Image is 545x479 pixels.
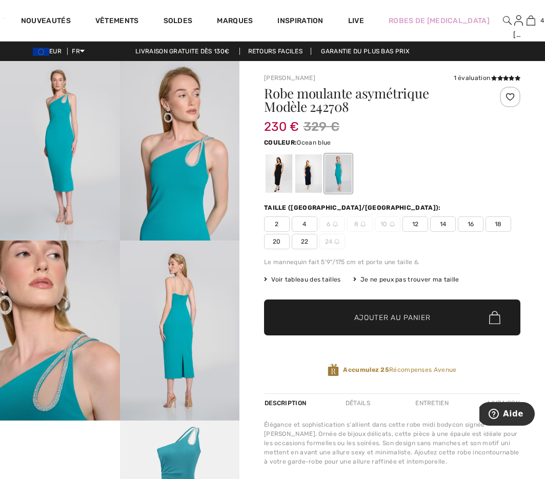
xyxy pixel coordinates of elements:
[325,154,352,193] div: Ocean blue
[503,14,512,27] img: recherche
[264,87,478,113] h1: Robe moulante asymétrique Modèle 242708
[347,216,373,232] span: 8
[304,117,340,136] span: 329 €
[337,394,379,412] div: Détails
[489,311,500,324] img: Bag.svg
[454,73,520,83] div: 1 évaluation
[127,48,237,55] a: Livraison gratuite dès 130€
[33,48,66,55] span: EUR
[319,216,345,232] span: 6
[353,275,459,284] div: Je ne peux pas trouver ma taille
[343,365,456,374] span: Récompenses Avenue
[526,14,536,27] a: 4
[389,15,490,26] a: Robes de [MEDICAL_DATA]
[319,234,345,249] span: 24
[264,139,297,146] span: Couleur:
[264,394,309,412] div: Description
[527,14,535,27] img: Mon panier
[402,216,428,232] span: 12
[264,275,341,284] span: Voir tableau des tailles
[264,257,520,267] div: Le mannequin fait 5'9"/175 cm et porte une taille 6.
[375,216,400,232] span: 10
[297,139,331,146] span: Ocean blue
[72,48,85,55] span: FR
[264,234,290,249] span: 20
[407,394,457,412] div: Entretien
[266,154,292,193] div: Noir
[120,241,240,420] img: Robe Moulante Asym&eacute;trique mod&egrave;le 242708. 4
[343,366,389,373] strong: Accumulez 25
[239,48,312,55] a: Retours faciles
[485,394,520,412] div: Livraison
[514,15,523,25] a: Se connecter
[430,216,456,232] span: 14
[328,363,339,377] img: Récompenses Avenue
[390,222,395,227] img: ring-m.svg
[4,8,5,29] img: 1ère Avenue
[277,16,323,27] span: Inspiration
[333,222,338,227] img: ring-m.svg
[264,203,443,212] div: Taille ([GEOGRAPHIC_DATA]/[GEOGRAPHIC_DATA]):
[21,16,71,27] a: Nouveautés
[514,14,523,27] img: Mes infos
[33,48,49,56] img: Euro
[540,16,544,25] span: 4
[354,312,431,323] span: Ajouter au panier
[295,154,322,193] div: Bleu Nuit
[120,61,240,241] img: Robe Moulante Asym&eacute;trique mod&egrave;le 242708. 2
[458,216,483,232] span: 16
[334,239,339,244] img: ring-m.svg
[479,402,535,428] iframe: Ouvre un widget dans lequel vous pouvez trouver plus d’informations
[360,222,366,227] img: ring-m.svg
[313,48,418,55] a: Garantie du plus bas prix
[264,109,299,134] span: 230 €
[95,16,139,27] a: Vêtements
[217,16,253,27] a: Marques
[264,300,520,335] button: Ajouter au panier
[264,74,315,82] a: [PERSON_NAME]
[264,216,290,232] span: 2
[513,29,524,40] div: [PERSON_NAME]
[348,15,364,26] a: Live
[164,16,193,27] a: Soldes
[292,216,317,232] span: 4
[486,216,511,232] span: 18
[292,234,317,249] span: 22
[264,420,520,466] div: Élégance et sophistication s'allient dans cette robe midi bodycon signée [PERSON_NAME]. Ornée de ...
